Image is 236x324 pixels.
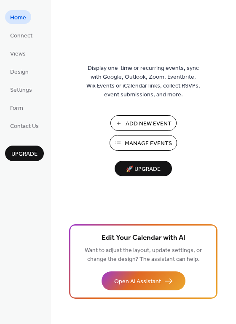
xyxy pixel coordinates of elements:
[5,28,38,42] a: Connect
[120,164,167,175] span: 🚀 Upgrade
[86,64,200,99] span: Display one-time or recurring events, sync with Google, Outlook, Zoom, Eventbrite, Wix Events or ...
[5,46,31,60] a: Views
[5,146,44,161] button: Upgrade
[85,245,202,265] span: Want to adjust the layout, update settings, or change the design? The assistant can help.
[5,119,44,133] a: Contact Us
[10,32,32,40] span: Connect
[11,150,38,159] span: Upgrade
[10,86,32,95] span: Settings
[5,64,34,78] a: Design
[10,122,39,131] span: Contact Us
[10,50,26,58] span: Views
[5,10,31,24] a: Home
[102,271,185,290] button: Open AI Assistant
[5,82,37,96] a: Settings
[10,104,23,113] span: Form
[110,115,177,131] button: Add New Event
[10,68,29,77] span: Design
[5,101,28,114] a: Form
[115,161,172,176] button: 🚀 Upgrade
[10,13,26,22] span: Home
[102,232,185,244] span: Edit Your Calendar with AI
[125,139,172,148] span: Manage Events
[114,277,161,286] span: Open AI Assistant
[126,120,172,128] span: Add New Event
[110,135,177,151] button: Manage Events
